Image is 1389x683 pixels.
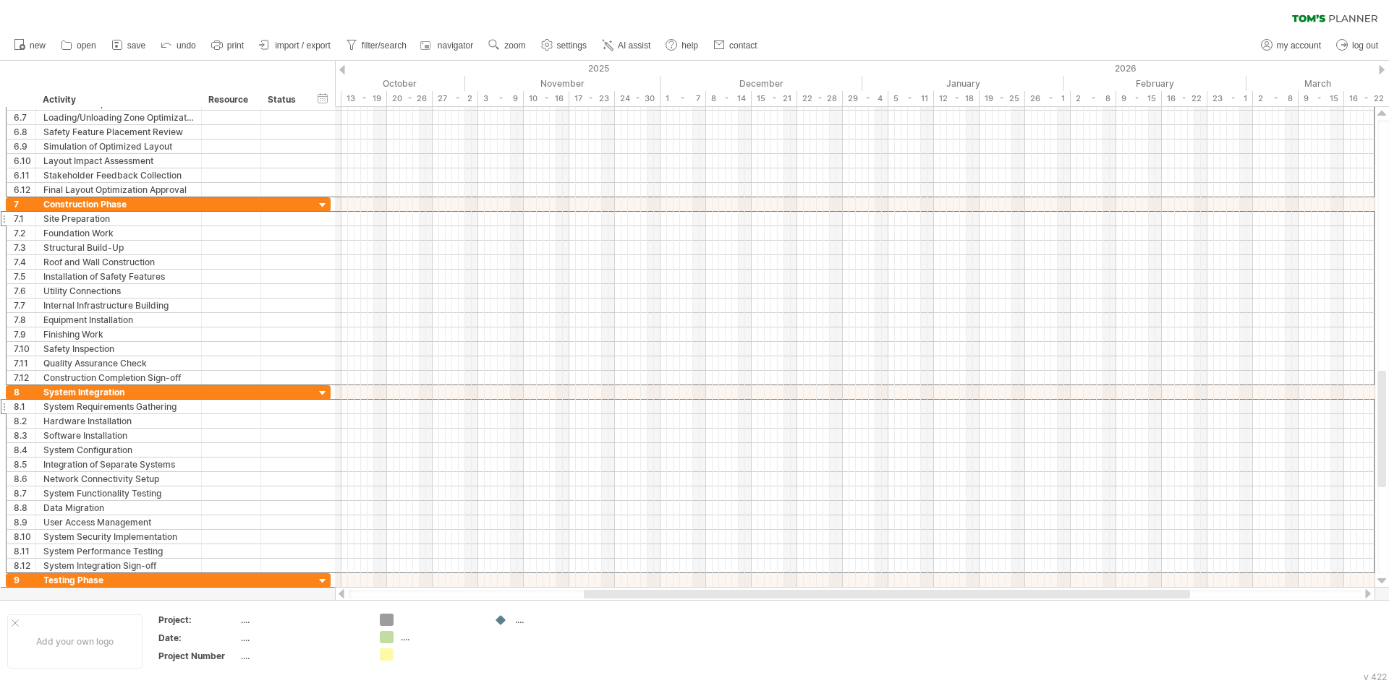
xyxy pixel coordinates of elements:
[934,91,980,106] div: 12 - 18
[14,559,35,572] div: 8.12
[43,414,194,428] div: Hardware Installation
[362,40,407,51] span: filter/search
[797,91,843,106] div: 22 - 28
[615,91,660,106] div: 24 - 30
[241,614,362,626] div: ....
[504,40,525,51] span: zoom
[14,530,35,544] div: 8.10
[538,36,591,55] a: settings
[177,40,196,51] span: undo
[515,614,594,626] div: ....
[980,91,1025,106] div: 19 - 25
[14,327,35,341] div: 7.9
[888,91,934,106] div: 5 - 11
[14,255,35,269] div: 7.4
[43,501,194,515] div: Data Migration
[57,36,101,55] a: open
[43,212,194,225] div: Site Preparation
[557,40,587,51] span: settings
[1333,36,1382,55] a: log out
[14,486,35,500] div: 8.7
[14,298,35,312] div: 7.7
[241,632,362,644] div: ....
[660,91,706,106] div: 1 - 7
[43,443,194,457] div: System Configuration
[43,458,194,471] div: Integration of Separate Systems
[14,501,35,515] div: 8.8
[7,614,143,669] div: Add your own logo
[14,515,35,529] div: 8.9
[43,356,194,370] div: Quality Assurance Check
[1253,91,1299,106] div: 2 - 8
[43,270,194,283] div: Installation of Safety Features
[43,183,194,197] div: Final Layout Optimization Approval
[158,650,238,662] div: Project Number
[1162,91,1207,106] div: 16 - 22
[43,125,194,139] div: Safety Feature Placement Review
[843,91,888,106] div: 29 - 4
[14,429,35,442] div: 8.3
[485,36,530,55] a: zoom
[14,443,35,457] div: 8.4
[14,371,35,385] div: 7.12
[14,270,35,283] div: 7.5
[1207,91,1253,106] div: 23 - 1
[43,255,194,269] div: Roof and Wall Construction
[43,385,194,399] div: System Integration
[43,429,194,442] div: Software Installation
[43,284,194,298] div: Utility Connections
[263,76,465,91] div: October 2025
[660,76,862,91] div: December 2025
[14,385,35,399] div: 8
[14,414,35,428] div: 8.2
[14,197,35,211] div: 7
[158,614,238,626] div: Project:
[14,472,35,486] div: 8.6
[43,168,194,182] div: Stakeholder Feedback Collection
[43,111,194,124] div: Loading/Unloading Zone Optimization
[43,530,194,544] div: System Security Implementation
[208,36,248,55] a: print
[524,91,569,106] div: 10 - 16
[1364,671,1387,682] div: v 422
[401,631,480,643] div: ....
[227,40,244,51] span: print
[14,154,35,168] div: 6.10
[43,472,194,486] div: Network Connectivity Setup
[14,458,35,471] div: 8.5
[77,40,96,51] span: open
[14,284,35,298] div: 7.6
[1299,91,1344,106] div: 9 - 15
[43,559,194,572] div: System Integration Sign-off
[14,573,35,587] div: 9
[14,168,35,182] div: 6.11
[1025,91,1071,106] div: 26 - 1
[418,36,477,55] a: navigator
[14,183,35,197] div: 6.12
[342,36,411,55] a: filter/search
[14,342,35,356] div: 7.10
[1064,76,1246,91] div: February 2026
[14,111,35,124] div: 6.7
[569,91,615,106] div: 17 - 23
[14,544,35,558] div: 8.11
[43,515,194,529] div: User Access Management
[14,241,35,254] div: 7.3
[1277,40,1321,51] span: my account
[618,40,650,51] span: AI assist
[862,76,1064,91] div: January 2026
[43,93,193,107] div: Activity
[43,197,194,211] div: Construction Phase
[662,36,702,55] a: help
[43,298,194,312] div: Internal Infrastructure Building
[478,91,524,106] div: 3 - 9
[43,241,194,254] div: Structural Build-Up
[43,573,194,587] div: Testing Phase
[43,313,194,327] div: Equipment Installation
[255,36,335,55] a: import / export
[387,91,433,106] div: 20 - 26
[341,91,387,106] div: 13 - 19
[710,36,762,55] a: contact
[275,40,331,51] span: import / export
[438,40,473,51] span: navigator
